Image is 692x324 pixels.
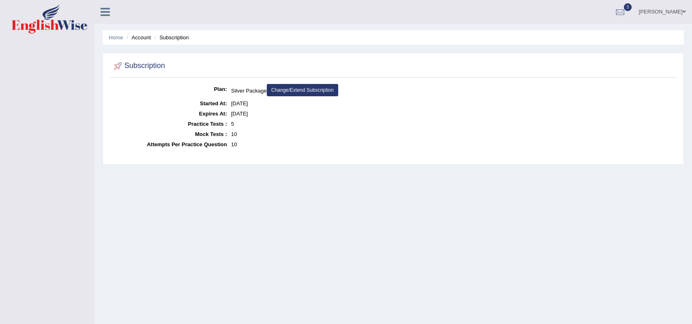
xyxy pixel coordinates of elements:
dd: 10 [231,139,674,150]
dt: Mock Tests : [112,129,227,139]
dt: Expires At: [112,109,227,119]
dt: Plan: [112,84,227,94]
li: Account [124,34,151,41]
a: Change/Extend Subscription [267,84,338,96]
dd: 5 [231,119,674,129]
dd: Silver Package [231,84,674,98]
a: Home [109,34,123,41]
dt: Practice Tests : [112,119,227,129]
h2: Subscription [112,60,165,72]
dd: [DATE] [231,109,674,119]
dt: Attempts Per Practice Question [112,139,227,150]
span: 3 [624,3,632,11]
dt: Started At: [112,98,227,109]
dd: [DATE] [231,98,674,109]
li: Subscription [152,34,189,41]
dd: 10 [231,129,674,139]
